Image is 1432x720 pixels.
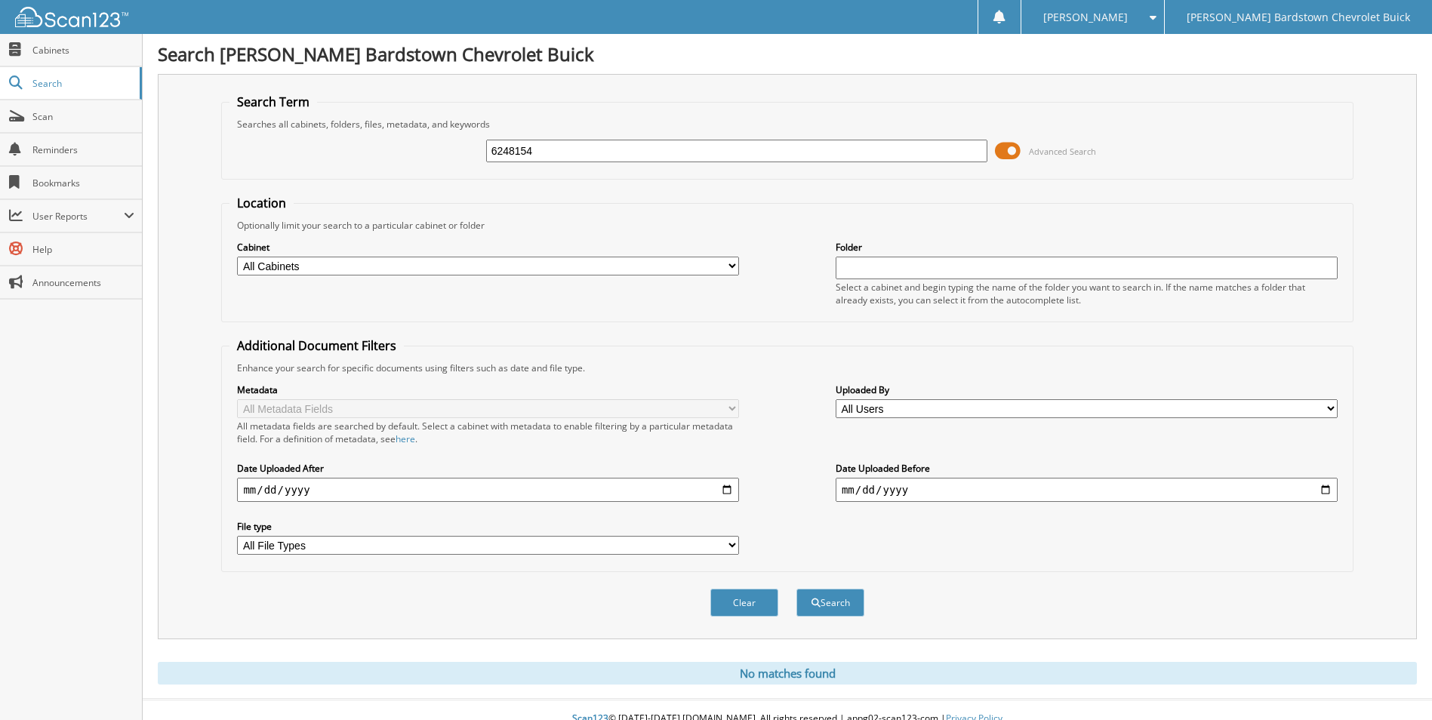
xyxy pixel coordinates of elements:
label: Date Uploaded Before [836,462,1338,475]
div: Searches all cabinets, folders, files, metadata, and keywords [229,118,1344,131]
h1: Search [PERSON_NAME] Bardstown Chevrolet Buick [158,42,1417,66]
label: Folder [836,241,1338,254]
img: scan123-logo-white.svg [15,7,128,27]
legend: Location [229,195,294,211]
span: Advanced Search [1029,146,1096,157]
input: start [237,478,739,502]
label: Date Uploaded After [237,462,739,475]
a: here [396,432,415,445]
span: Bookmarks [32,177,134,189]
div: Enhance your search for specific documents using filters such as date and file type. [229,362,1344,374]
div: No matches found [158,662,1417,685]
label: Uploaded By [836,383,1338,396]
div: Select a cabinet and begin typing the name of the folder you want to search in. If the name match... [836,281,1338,306]
legend: Additional Document Filters [229,337,404,354]
input: end [836,478,1338,502]
span: Help [32,243,134,256]
label: Cabinet [237,241,739,254]
label: Metadata [237,383,739,396]
span: Reminders [32,143,134,156]
span: Scan [32,110,134,123]
span: [PERSON_NAME] Bardstown Chevrolet Buick [1187,13,1410,22]
div: All metadata fields are searched by default. Select a cabinet with metadata to enable filtering b... [237,420,739,445]
div: Optionally limit your search to a particular cabinet or folder [229,219,1344,232]
span: [PERSON_NAME] [1043,13,1128,22]
label: File type [237,520,739,533]
button: Search [796,589,864,617]
button: Clear [710,589,778,617]
span: Cabinets [32,44,134,57]
span: Announcements [32,276,134,289]
span: User Reports [32,210,124,223]
span: Search [32,77,132,90]
legend: Search Term [229,94,317,110]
